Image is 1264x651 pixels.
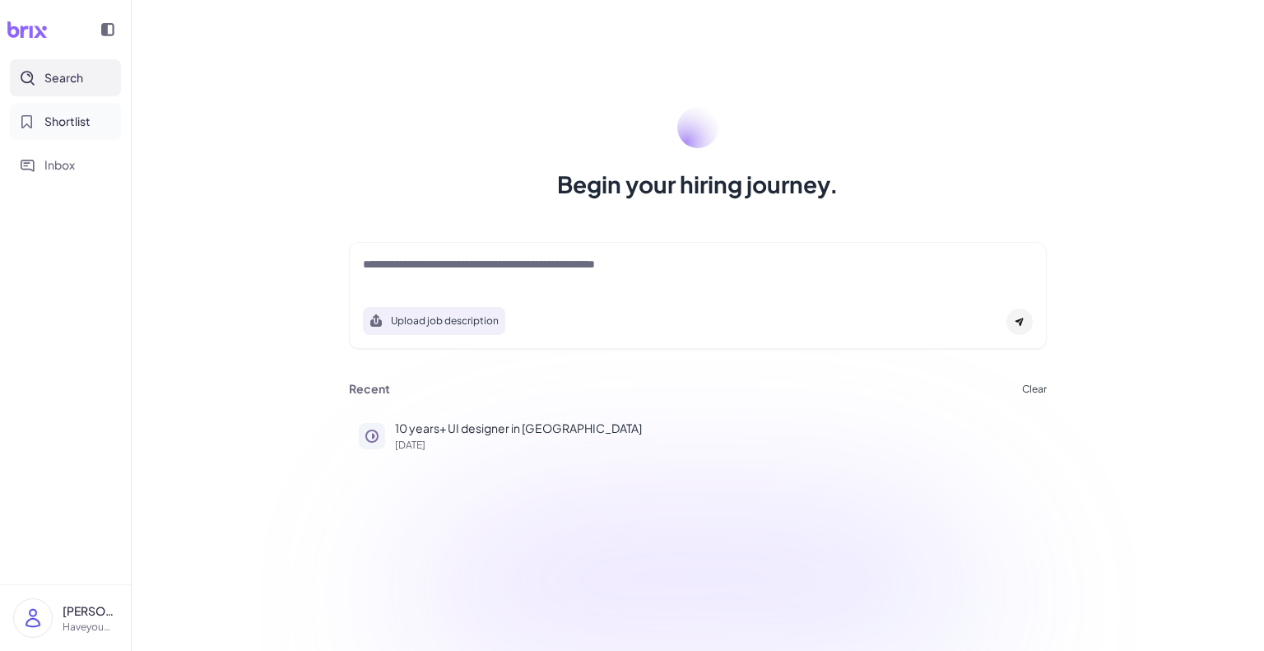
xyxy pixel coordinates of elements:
[1022,384,1047,394] button: Clear
[63,620,118,635] p: Haveyoumet
[395,440,1037,450] p: [DATE]
[349,382,390,397] h3: Recent
[10,59,121,96] button: Search
[14,599,52,637] img: user_logo.png
[44,113,91,130] span: Shortlist
[395,420,1037,437] p: 10 years+ UI designer in [GEOGRAPHIC_DATA]
[63,602,118,620] p: [PERSON_NAME]
[44,69,83,86] span: Search
[10,146,121,184] button: Inbox
[363,307,505,335] button: Search using job description
[349,410,1047,460] button: 10 years+ UI designer in [GEOGRAPHIC_DATA][DATE]
[557,168,839,201] h1: Begin your hiring journey.
[10,103,121,140] button: Shortlist
[44,156,75,174] span: Inbox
